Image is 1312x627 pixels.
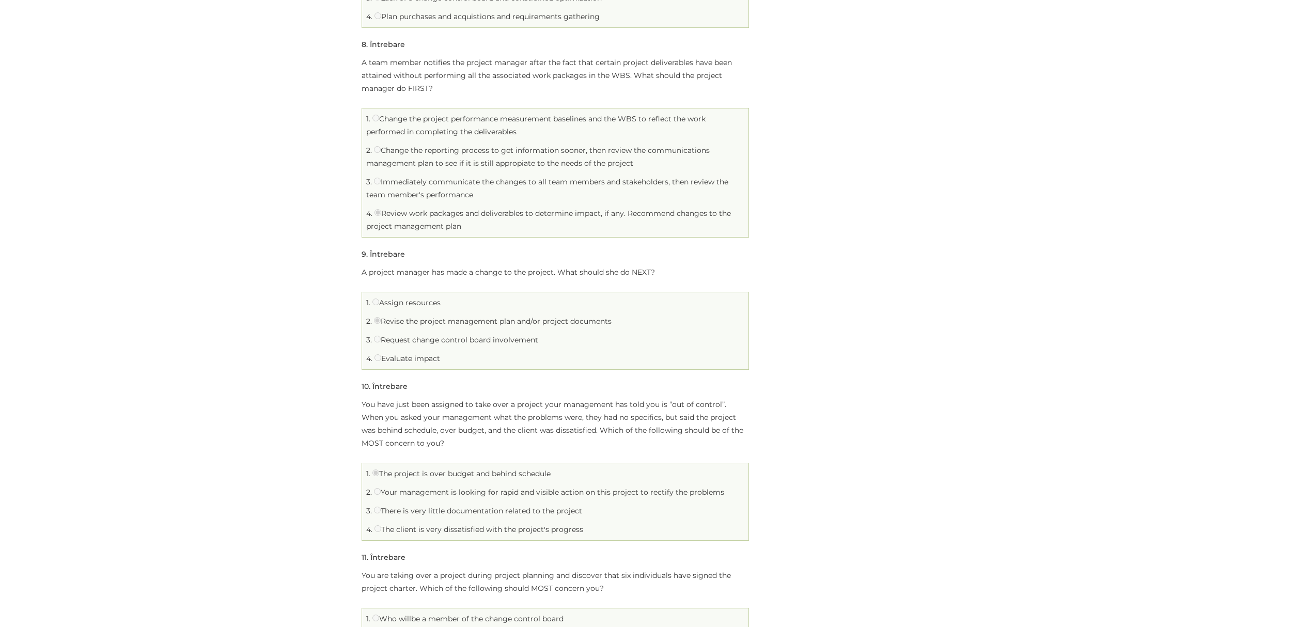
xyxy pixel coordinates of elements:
span: 2. [366,488,372,497]
span: 9 [362,249,366,259]
label: Assign resources [372,298,441,307]
label: The project is over budget and behind schedule [372,469,551,478]
input: Immediately communicate the changes to all team members and stakeholders, then review the team me... [374,178,381,184]
p: A team member notifies the project manager after the fact that certain project deliverables have ... [362,56,749,95]
label: Change the reporting process to get information sooner, then review the communications management... [366,146,710,168]
label: Your management is looking for rapid and visible action on this project to rectify the problems [374,488,724,497]
input: Who willbe a member of the change control board [372,615,379,621]
input: Evaluate impact [374,354,381,361]
input: The client is very dissatisfied with the project's progress [374,525,381,532]
input: Change the project performance measurement baselines and the WBS to reflect the work performed in... [372,115,379,121]
span: 2. [366,146,372,155]
label: Revise the project management plan and/or project documents [374,317,612,326]
label: Evaluate impact [374,354,440,363]
label: Immediately communicate the changes to all team members and stakeholders, then review the team me... [366,177,728,199]
span: 3. [366,506,372,515]
span: 1. [366,298,370,307]
span: 1. [366,614,370,623]
label: Who willbe a member of the change control board [372,614,564,623]
input: Change the reporting process to get information sooner, then review the communications management... [374,146,381,153]
input: Plan purchases and acquistions and requirements gathering [374,12,381,19]
span: 8 [362,40,366,49]
input: Request change control board involvement [374,336,381,342]
span: 4. [366,525,372,534]
label: Request change control board involvement [374,335,538,344]
p: You are taking over a project during project planning and discover that six individuals have sign... [362,569,749,595]
p: A project manager has made a change to the project. What should she do NEXT? [362,266,749,279]
input: Review work packages and deliverables to determine impact, if any. Recommend changes to the proje... [374,209,381,216]
h5: . Întrebare [362,554,405,561]
label: Plan purchases and acquistions and requirements gathering [374,12,600,21]
label: The client is very dissatisfied with the project's progress [374,525,583,534]
span: 1. [366,469,370,478]
h5: . Întrebare [362,250,405,258]
label: Change the project performance measurement baselines and the WBS to reflect the work performed in... [366,114,706,136]
span: 4. [366,354,372,363]
input: Revise the project management plan and/or project documents [374,317,381,324]
p: You have just been assigned to take over a project your management has told you is “out of contro... [362,398,749,450]
h5: . Întrebare [362,41,405,49]
label: Review work packages and deliverables to determine impact, if any. Recommend changes to the proje... [366,209,731,231]
span: 4. [366,12,372,21]
label: There is very little documentation related to the project [374,506,582,515]
input: Your management is looking for rapid and visible action on this project to rectify the problems [374,488,381,495]
span: 4. [366,209,372,218]
span: 3. [366,335,372,344]
span: 2. [366,317,372,326]
h5: . Întrebare [362,383,408,390]
span: 10 [362,382,369,391]
input: Assign resources [372,299,379,305]
span: 1. [366,114,370,123]
input: The project is over budget and behind schedule [372,469,379,476]
input: There is very little documentation related to the project [374,507,381,513]
span: 3. [366,177,372,186]
span: 11 [362,553,367,562]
